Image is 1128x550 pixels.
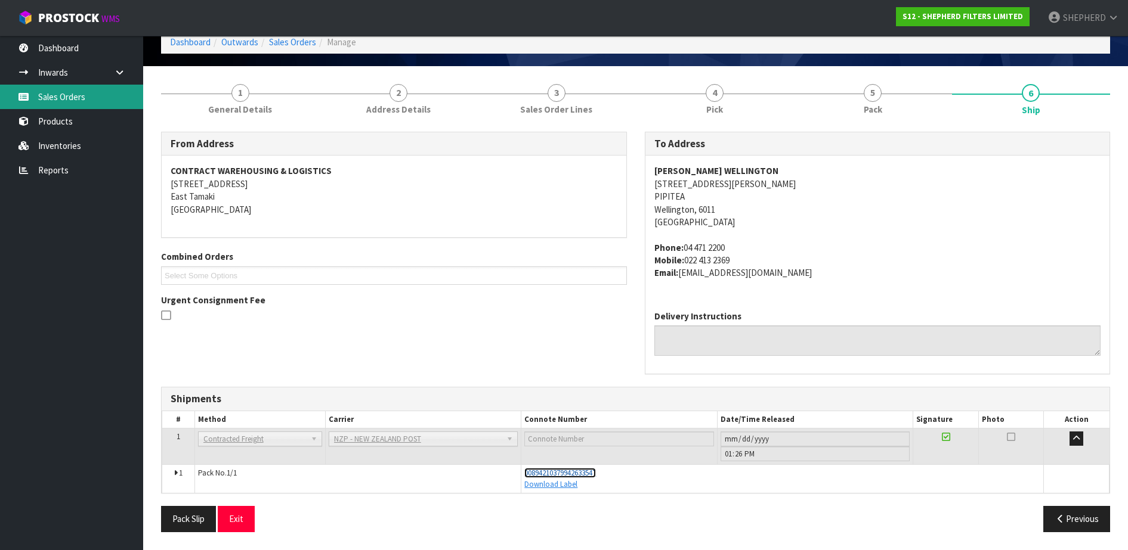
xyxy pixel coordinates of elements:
span: Manage [327,36,356,48]
span: Ship [1022,104,1040,116]
button: Pack Slip [161,506,216,532]
span: SHEPHERD [1063,12,1106,23]
th: Action [1044,411,1110,428]
span: Address Details [366,103,431,116]
small: WMS [101,13,120,24]
input: Connote Number [524,431,714,446]
span: 1 [231,84,249,102]
a: Dashboard [170,36,211,48]
address: 04 471 2200 022 413 2369 [EMAIL_ADDRESS][DOMAIN_NAME] [654,241,1101,279]
h3: To Address [654,138,1101,150]
th: Connote Number [521,411,718,428]
label: Urgent Consignment Fee [161,294,265,306]
th: Method [194,411,325,428]
span: Ship [161,123,1110,541]
button: Previous [1043,506,1110,532]
span: Pack [864,103,882,116]
a: Outwards [221,36,258,48]
address: [STREET_ADDRESS] East Tamaki [GEOGRAPHIC_DATA] [171,164,617,216]
a: Download Label [524,479,577,489]
th: # [162,411,195,428]
span: 1/1 [227,468,237,478]
span: Sales Order Lines [520,103,592,116]
strong: mobile [654,254,684,266]
th: Photo [978,411,1044,428]
span: Contracted Freight [203,432,306,446]
span: NZP - NEW ZEALAND POST [334,432,502,446]
span: 3 [548,84,565,102]
span: 1 [179,468,183,478]
span: 2 [390,84,407,102]
strong: email [654,267,678,278]
th: Carrier [325,411,521,428]
span: 6 [1022,84,1040,102]
strong: CONTRACT WAREHOUSING & LOGISTICS [171,165,332,176]
address: [STREET_ADDRESS][PERSON_NAME] PIPITEA Wellington, 6011 [GEOGRAPHIC_DATA] [654,164,1101,228]
span: 1 [177,431,180,442]
h3: Shipments [171,393,1101,405]
span: 4 [706,84,724,102]
h3: From Address [171,138,617,150]
strong: [PERSON_NAME] WELLINGTON [654,165,778,176]
span: Pick [706,103,723,116]
span: 5 [864,84,882,102]
a: 00894210379942633547 [524,468,596,478]
button: Exit [218,506,255,532]
img: cube-alt.png [18,10,33,25]
a: Sales Orders [269,36,316,48]
th: Date/Time Released [717,411,913,428]
span: ProStock [38,10,99,26]
label: Combined Orders [161,250,233,263]
th: Signature [913,411,979,428]
label: Delivery Instructions [654,310,741,322]
strong: S12 - SHEPHERD FILTERS LIMITED [903,11,1023,21]
span: General Details [208,103,272,116]
td: Pack No. [194,465,521,493]
strong: phone [654,242,684,253]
